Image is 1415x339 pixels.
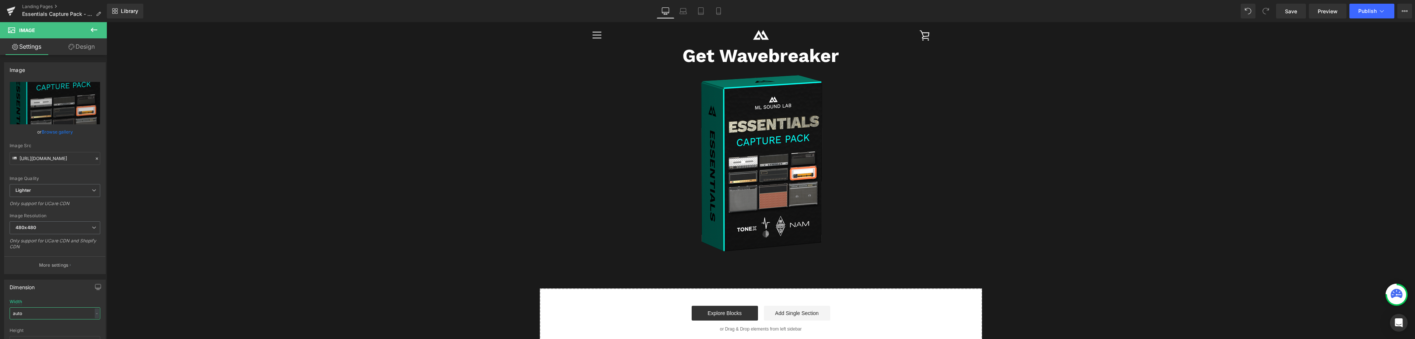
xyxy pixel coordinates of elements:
[10,143,100,148] div: Image Src
[657,284,724,298] a: Add Single Section
[1241,4,1255,18] button: Undo
[10,176,100,181] div: Image Quality
[10,213,100,218] div: Image Resolution
[107,4,143,18] a: New Library
[4,256,105,274] button: More settings
[10,128,100,136] div: or
[1349,4,1394,18] button: Publish
[692,4,710,18] a: Tablet
[10,307,100,319] input: auto
[10,238,100,255] div: Only support for UCare CDN and Shopify CDN
[15,225,36,230] b: 480x480
[1390,314,1408,332] div: Open Intercom Messenger
[10,152,100,165] input: Link
[1397,4,1412,18] button: More
[10,63,25,73] div: Image
[1358,8,1377,14] span: Publish
[1258,4,1273,18] button: Redo
[95,308,99,318] div: -
[576,23,733,44] strong: Get Wavebreaker
[1285,7,1297,15] span: Save
[645,4,664,22] img: ML Sound Lab
[657,4,674,18] a: Desktop
[39,262,69,269] p: More settings
[55,38,108,55] a: Design
[42,125,73,138] a: Browse gallery
[1318,7,1338,15] span: Preview
[121,8,138,14] span: Library
[674,4,692,18] a: Laptop
[10,280,35,290] div: Dimension
[445,304,864,309] p: or Drag & Drop elements from left sidebar
[22,11,93,17] span: Essentials Capture Pack - ML Sound Lab
[22,4,107,10] a: Landing Pages
[10,299,22,304] div: Width
[710,4,727,18] a: Mobile
[10,201,100,211] div: Only support for UCare CDN
[10,328,100,333] div: Height
[1309,4,1346,18] a: Preview
[19,27,35,33] span: Image
[585,284,651,298] a: Explore Blocks
[15,187,31,193] b: Lighter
